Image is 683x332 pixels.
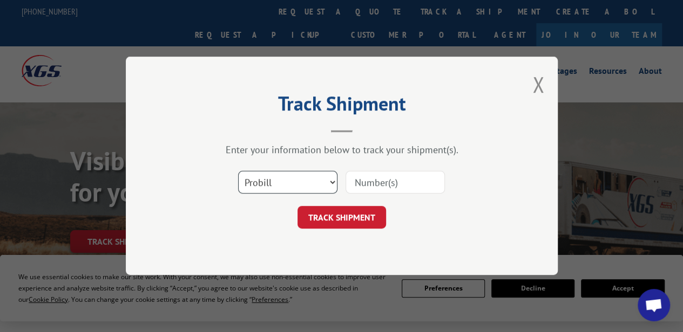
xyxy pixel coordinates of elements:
[532,70,544,99] button: Close modal
[297,206,386,229] button: TRACK SHIPMENT
[638,289,670,321] div: Open chat
[346,171,445,194] input: Number(s)
[180,144,504,156] div: Enter your information below to track your shipment(s).
[180,96,504,116] h2: Track Shipment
